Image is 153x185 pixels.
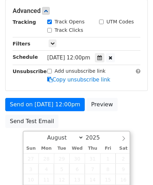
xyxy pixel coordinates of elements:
[47,77,110,83] a: Copy unsubscribe link
[100,153,116,164] span: August 1, 2025
[13,19,36,25] strong: Tracking
[106,18,134,26] label: UTM Codes
[69,174,85,185] span: August 13, 2025
[54,174,69,185] span: August 12, 2025
[13,7,140,15] h5: Advanced
[69,164,85,174] span: August 6, 2025
[5,115,58,128] a: Send Test Email
[13,41,30,47] strong: Filters
[39,146,54,151] span: Mon
[85,153,100,164] span: July 31, 2025
[86,98,117,111] a: Preview
[23,153,39,164] span: July 27, 2025
[84,134,109,141] input: Year
[13,54,38,60] strong: Schedule
[13,69,47,74] strong: Unsubscribe
[85,164,100,174] span: August 7, 2025
[100,164,116,174] span: August 8, 2025
[23,174,39,185] span: August 10, 2025
[39,174,54,185] span: August 11, 2025
[55,67,106,75] label: Add unsubscribe link
[5,98,85,111] a: Send on [DATE] 12:00pm
[69,146,85,151] span: Wed
[55,27,83,34] label: Track Clicks
[100,146,116,151] span: Fri
[54,146,69,151] span: Tue
[116,153,131,164] span: August 2, 2025
[55,18,85,26] label: Track Opens
[118,151,153,185] iframe: Chat Widget
[100,174,116,185] span: August 15, 2025
[54,164,69,174] span: August 5, 2025
[23,146,39,151] span: Sun
[39,164,54,174] span: August 4, 2025
[85,146,100,151] span: Thu
[23,164,39,174] span: August 3, 2025
[54,153,69,164] span: July 29, 2025
[47,55,90,61] span: [DATE] 12:00pm
[116,174,131,185] span: August 16, 2025
[39,153,54,164] span: July 28, 2025
[85,174,100,185] span: August 14, 2025
[116,146,131,151] span: Sat
[69,153,85,164] span: July 30, 2025
[116,164,131,174] span: August 9, 2025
